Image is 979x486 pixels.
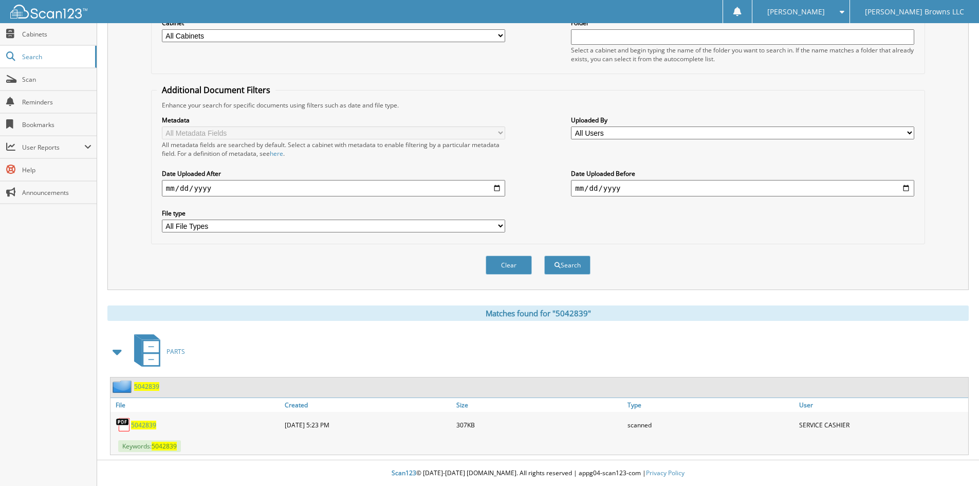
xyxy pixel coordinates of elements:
span: Cabinets [22,30,91,39]
label: Uploaded By [571,116,914,124]
div: Select a cabinet and begin typing the name of the folder you want to search in. If the name match... [571,46,914,63]
div: SERVICE CASHIER [797,415,968,435]
label: Date Uploaded Before [571,169,914,178]
span: Announcements [22,188,91,197]
div: © [DATE]-[DATE] [DOMAIN_NAME]. All rights reserved | appg04-scan123-com | [97,461,979,486]
span: Keywords: [118,440,181,452]
a: PARTS [128,331,185,372]
a: here [270,149,283,158]
label: Date Uploaded After [162,169,505,178]
input: start [162,180,505,196]
a: 5042839 [131,421,156,429]
span: 5042839 [152,442,177,451]
a: File [110,398,282,412]
a: Type [625,398,797,412]
div: [DATE] 5:23 PM [282,415,454,435]
span: Help [22,166,91,174]
span: User Reports [22,143,84,152]
input: end [571,180,914,196]
legend: Additional Document Filters [157,84,275,96]
div: Matches found for "5042839" [107,305,969,321]
img: PDF.png [116,417,131,433]
iframe: Chat Widget [928,437,979,486]
div: All metadata fields are searched by default. Select a cabinet with metadata to enable filtering b... [162,140,505,158]
div: scanned [625,415,797,435]
a: Created [282,398,454,412]
div: 307KB [454,415,625,435]
a: Size [454,398,625,412]
span: [PERSON_NAME] [767,9,825,15]
a: 5042839 [134,382,159,391]
span: Bookmarks [22,120,91,129]
button: Search [544,256,590,275]
label: File type [162,209,505,218]
img: scan123-logo-white.svg [10,5,87,19]
span: Reminders [22,98,91,106]
div: Enhance your search for specific documents using filters such as date and file type. [157,101,919,110]
img: folder2.png [113,380,134,393]
label: Metadata [162,116,505,124]
span: [PERSON_NAME] Browns LLC [865,9,964,15]
button: Clear [486,256,532,275]
span: Scan123 [392,469,416,477]
a: Privacy Policy [646,469,685,477]
span: Scan [22,75,91,84]
a: User [797,398,968,412]
span: Search [22,52,90,61]
span: PARTS [167,347,185,356]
